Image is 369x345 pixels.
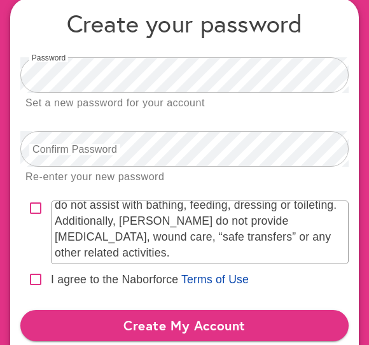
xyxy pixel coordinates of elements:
[20,310,349,341] button: Create My Account
[181,273,249,286] a: Terms of Use
[55,165,345,261] label: I understand that [PERSON_NAME] is not a home care, personal care or healthcare provider. [PERSON...
[51,272,178,288] label: I agree to the Naborforce
[31,314,338,337] span: Create My Account
[25,169,164,186] div: Re-enter your new password
[25,95,205,112] div: Set a new password for your account
[20,8,349,38] h4: Create your password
